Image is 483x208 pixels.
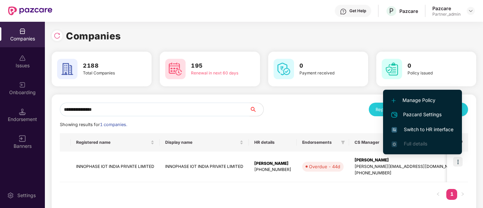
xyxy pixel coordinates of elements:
img: New Pazcare Logo [8,6,52,15]
h3: 195 [191,62,241,70]
button: search [249,103,264,116]
th: Registered name [71,133,160,152]
img: svg+xml;base64,PHN2ZyB3aWR0aD0iMjAiIGhlaWdodD0iMjAiIHZpZXdCb3g9IjAgMCAyMCAyMCIgZmlsbD0ibm9uZSIgeG... [19,82,26,88]
div: Policy issued [408,70,457,76]
span: Registered name [76,140,149,145]
span: Switch to HR interface [392,126,453,133]
li: 1 [446,189,457,200]
h3: 2188 [83,62,133,70]
a: 1 [446,189,457,199]
img: svg+xml;base64,PHN2ZyBpZD0iQ29tcGFuaWVzIiB4bWxucz0iaHR0cDovL3d3dy53My5vcmcvMjAwMC9zdmciIHdpZHRoPS... [19,28,26,35]
div: Renewal in next 60 days [191,70,241,76]
div: Payment received [299,70,349,76]
span: Manage Policy [392,97,453,104]
span: right [461,192,465,196]
img: svg+xml;base64,PHN2ZyB4bWxucz0iaHR0cDovL3d3dy53My5vcmcvMjAwMC9zdmciIHdpZHRoPSIxNiIgaGVpZ2h0PSIxNi... [392,127,397,133]
li: Previous Page [433,189,444,200]
span: Pazcard Settings [392,111,453,119]
div: [PERSON_NAME] [254,160,291,167]
img: svg+xml;base64,PHN2ZyB4bWxucz0iaHR0cDovL3d3dy53My5vcmcvMjAwMC9zdmciIHdpZHRoPSIxMi4yMDEiIGhlaWdodD... [392,99,396,103]
span: Full details [404,141,427,146]
img: icon [453,157,463,167]
img: svg+xml;base64,PHN2ZyB4bWxucz0iaHR0cDovL3d3dy53My5vcmcvMjAwMC9zdmciIHdpZHRoPSIyNCIgaGVpZ2h0PSIyNC... [390,111,398,119]
li: Next Page [457,189,468,200]
div: [PERSON_NAME] [355,157,459,163]
th: Display name [160,133,249,152]
img: svg+xml;base64,PHN2ZyBpZD0iU2V0dGluZy0yMHgyMCIgeG1sbnM9Imh0dHA6Ly93d3cudzMub3JnLzIwMDAvc3ZnIiB3aW... [7,192,14,199]
div: Settings [15,192,38,199]
img: svg+xml;base64,PHN2ZyB4bWxucz0iaHR0cDovL3d3dy53My5vcmcvMjAwMC9zdmciIHdpZHRoPSI2MCIgaGVpZ2h0PSI2MC... [165,59,186,79]
img: svg+xml;base64,PHN2ZyBpZD0iSGVscC0zMngzMiIgeG1sbnM9Imh0dHA6Ly93d3cudzMub3JnLzIwMDAvc3ZnIiB3aWR0aD... [340,8,347,15]
button: right [457,189,468,200]
div: [PERSON_NAME][EMAIL_ADDRESS][DOMAIN_NAME] [355,163,459,170]
div: [PHONE_NUMBER] [254,167,291,173]
img: svg+xml;base64,PHN2ZyBpZD0iUmVsb2FkLTMyeDMyIiB4bWxucz0iaHR0cDovL3d3dy53My5vcmcvMjAwMC9zdmciIHdpZH... [54,32,61,39]
div: Reports [376,106,402,113]
img: svg+xml;base64,PHN2ZyBpZD0iSXNzdWVzX2Rpc2FibGVkIiB4bWxucz0iaHR0cDovL3d3dy53My5vcmcvMjAwMC9zdmciIH... [19,55,26,62]
div: [PHONE_NUMBER] [355,170,459,176]
img: svg+xml;base64,PHN2ZyB4bWxucz0iaHR0cDovL3d3dy53My5vcmcvMjAwMC9zdmciIHdpZHRoPSI2MCIgaGVpZ2h0PSI2MC... [57,59,77,79]
div: Pazcare [399,8,418,14]
img: svg+xml;base64,PHN2ZyB4bWxucz0iaHR0cDovL3d3dy53My5vcmcvMjAwMC9zdmciIHdpZHRoPSIxNi4zNjMiIGhlaWdodD... [392,141,397,147]
h1: Companies [66,29,121,44]
th: HR details [249,133,297,152]
span: filter [340,138,346,146]
span: Display name [165,140,238,145]
button: left [433,189,444,200]
td: INNOPHASE IOT INDIA PRIVATE LIMITED [160,152,249,182]
img: svg+xml;base64,PHN2ZyB3aWR0aD0iMTQuNSIgaGVpZ2h0PSIxNC41IiB2aWV3Qm94PSIwIDAgMTYgMTYiIGZpbGw9Im5vbm... [19,108,26,115]
div: Total Companies [83,70,133,76]
img: svg+xml;base64,PHN2ZyB3aWR0aD0iMTYiIGhlaWdodD0iMTYiIHZpZXdCb3g9IjAgMCAxNiAxNiIgZmlsbD0ibm9uZSIgeG... [19,135,26,142]
div: Partner_admin [432,12,461,17]
span: CS Manager [355,140,453,145]
span: P [389,7,394,15]
h3: 0 [299,62,349,70]
span: search [249,107,263,112]
div: Overdue - 44d [309,163,340,170]
span: left [436,192,440,196]
span: filter [341,140,345,144]
td: INNOPHASE IOT INDIA PRIVATE LIMITED [71,152,160,182]
span: Endorsements [302,140,338,145]
span: 1 companies. [100,122,127,127]
span: Showing results for [60,122,127,127]
img: svg+xml;base64,PHN2ZyBpZD0iRHJvcGRvd24tMzJ4MzIiIHhtbG5zPSJodHRwOi8vd3d3LnczLm9yZy8yMDAwL3N2ZyIgd2... [468,8,473,14]
div: Get Help [349,8,366,14]
img: svg+xml;base64,PHN2ZyB4bWxucz0iaHR0cDovL3d3dy53My5vcmcvMjAwMC9zdmciIHdpZHRoPSI2MCIgaGVpZ2h0PSI2MC... [274,59,294,79]
img: svg+xml;base64,PHN2ZyB4bWxucz0iaHR0cDovL3d3dy53My5vcmcvMjAwMC9zdmciIHdpZHRoPSI2MCIgaGVpZ2h0PSI2MC... [382,59,402,79]
div: Pazcare [432,5,461,12]
h3: 0 [408,62,457,70]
